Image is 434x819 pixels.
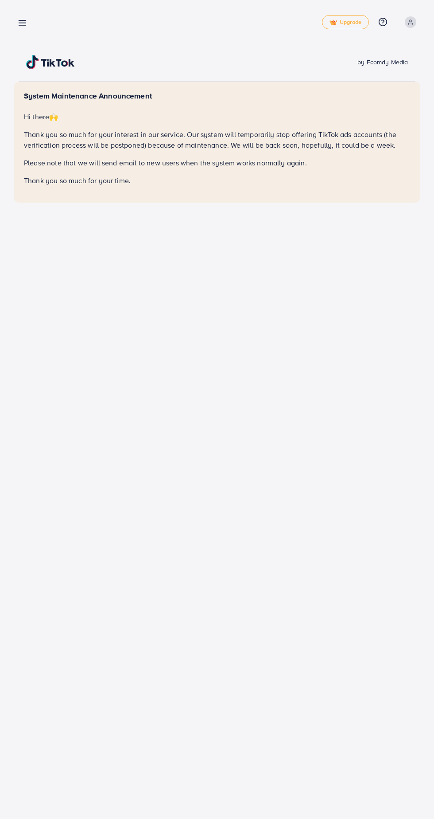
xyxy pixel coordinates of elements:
[24,157,410,168] p: Please note that we will send email to new users when the system works normally again.
[24,91,410,101] h5: System Maintenance Announcement
[24,175,410,186] p: Thank you so much for your time.
[357,58,408,67] span: by Ecomdy Media
[329,19,361,26] span: Upgrade
[322,15,369,29] a: tickUpgrade
[24,111,410,122] p: Hi there
[26,55,75,69] img: TikTok
[24,129,410,150] p: Thank you so much for your interest in our service. Our system will temporarily stop offering Tik...
[49,112,58,121] span: 🙌
[329,20,337,26] img: tick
